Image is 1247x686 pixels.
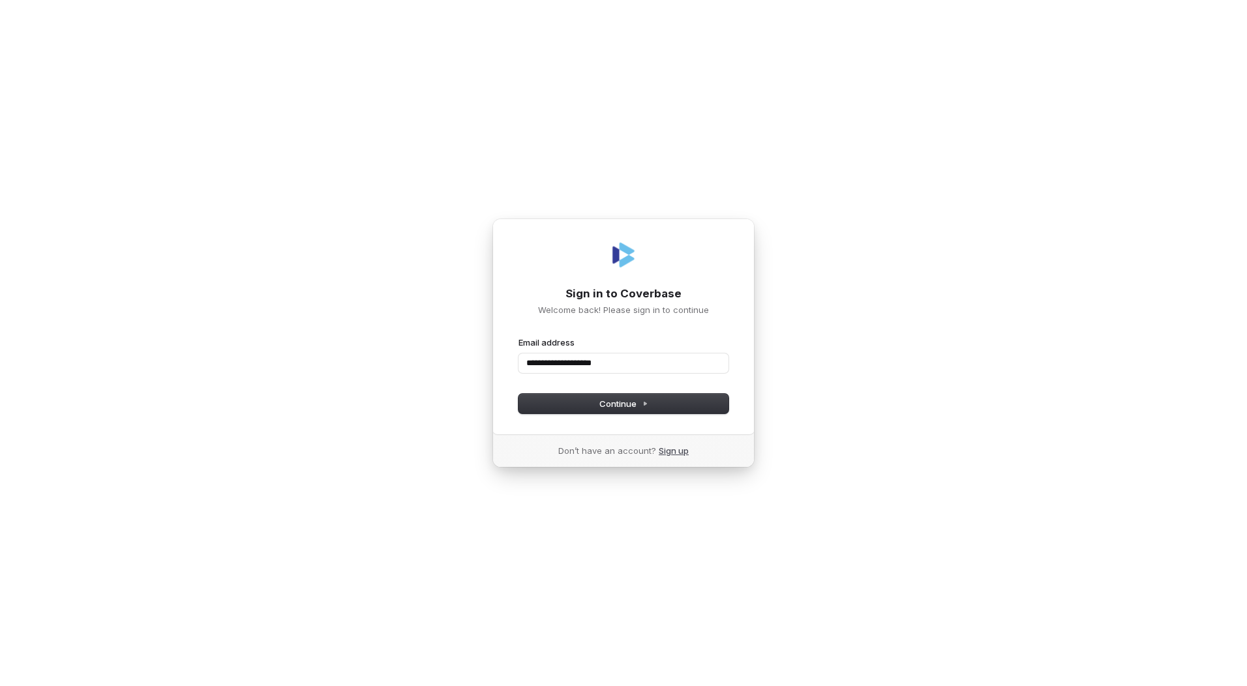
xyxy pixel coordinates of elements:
[558,445,656,456] span: Don’t have an account?
[659,445,689,456] a: Sign up
[518,286,729,302] h1: Sign in to Coverbase
[518,336,575,348] label: Email address
[518,394,729,413] button: Continue
[608,239,639,271] img: Coverbase
[518,304,729,316] p: Welcome back! Please sign in to continue
[599,398,648,410] span: Continue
